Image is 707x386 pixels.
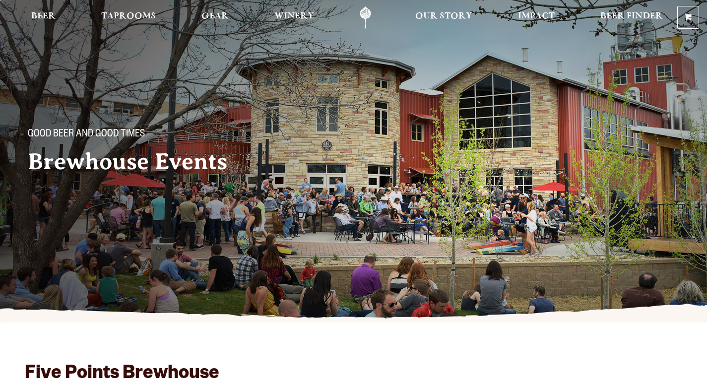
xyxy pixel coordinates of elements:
a: Taprooms [95,6,162,29]
span: Our Story [415,12,472,20]
h2: Brewhouse Events [28,149,337,174]
a: Our Story [409,6,479,29]
span: Winery [274,12,314,20]
span: Beer [31,12,56,20]
span: Taprooms [101,12,156,20]
a: Beer Finder [594,6,669,29]
a: Winery [268,6,321,29]
a: Impact [512,6,561,29]
a: Odell Home [347,6,384,29]
a: Gear [195,6,235,29]
span: Impact [518,12,555,20]
span: Gear [201,12,229,20]
a: Beer [25,6,62,29]
span: Good Beer and Good Times [28,129,145,141]
span: Beer Finder [600,12,663,20]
